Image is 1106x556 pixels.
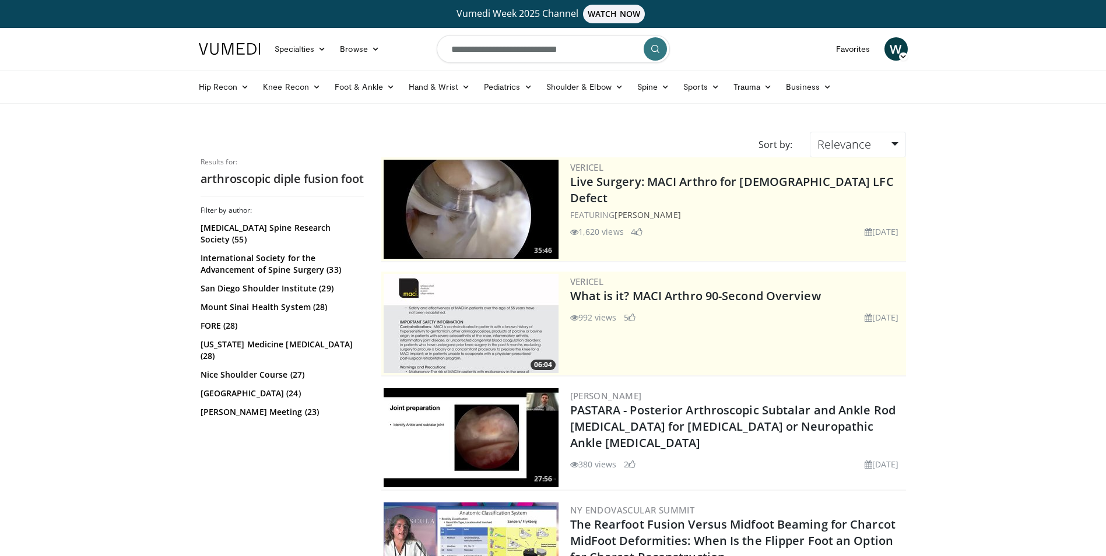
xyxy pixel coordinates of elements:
a: Business [779,75,838,98]
a: Mount Sinai Health System (28) [201,301,361,313]
li: [DATE] [865,311,899,323]
a: International Society for the Advancement of Spine Surgery (33) [201,252,361,276]
a: San Diego Shoulder Institute (29) [201,283,361,294]
li: 992 views [570,311,617,323]
a: Pediatrics [477,75,539,98]
a: What is it? MACI Arthro 90-Second Overview [570,288,821,304]
div: FEATURING [570,209,904,221]
a: 27:56 [384,388,559,487]
span: 27:56 [531,474,556,484]
a: Vumedi Week 2025 ChannelWATCH NOW [201,5,906,23]
a: [PERSON_NAME] Meeting (23) [201,406,361,418]
h2: arthroscopic diple fusion foot [201,171,364,186]
a: Knee Recon [256,75,328,98]
a: Specialties [268,37,333,61]
a: [PERSON_NAME] [615,209,680,220]
a: NY Endovascular Summit [570,504,695,516]
a: Shoulder & Elbow [539,75,630,98]
a: [MEDICAL_DATA] Spine Research Society (55) [201,222,361,245]
li: 4 [631,226,642,238]
div: Sort by: [750,132,801,157]
a: 06:04 [384,274,559,373]
a: Hand & Wrist [402,75,477,98]
a: Live Surgery: MACI Arthro for [DEMOGRAPHIC_DATA] LFC Defect [570,174,894,206]
a: Relevance [810,132,905,157]
a: 35:46 [384,160,559,259]
img: aa6cc8ed-3dbf-4b6a-8d82-4a06f68b6688.300x170_q85_crop-smart_upscale.jpg [384,274,559,373]
a: [GEOGRAPHIC_DATA] (24) [201,388,361,399]
img: eb023345-1e2d-4374-a840-ddbc99f8c97c.300x170_q85_crop-smart_upscale.jpg [384,160,559,259]
a: Vericel [570,161,604,173]
li: 1,620 views [570,226,624,238]
a: FORE (28) [201,320,361,332]
p: Results for: [201,157,364,167]
li: 5 [624,311,635,323]
h3: Filter by author: [201,206,364,215]
span: 06:04 [531,360,556,370]
a: Vericel [570,276,604,287]
a: Spine [630,75,676,98]
li: [DATE] [865,458,899,470]
a: Foot & Ankle [328,75,402,98]
li: 380 views [570,458,617,470]
span: 35:46 [531,245,556,256]
a: PASTARA - Posterior Arthroscopic Subtalar and Ankle Rod [MEDICAL_DATA] for [MEDICAL_DATA] or Neur... [570,402,896,451]
a: Trauma [726,75,780,98]
img: 96e9603a-ae17-4ec1-b4d8-ea1df7a30e1b.300x170_q85_crop-smart_upscale.jpg [384,388,559,487]
a: Browse [333,37,387,61]
a: [PERSON_NAME] [570,390,642,402]
img: VuMedi Logo [199,43,261,55]
a: Sports [676,75,726,98]
a: W [884,37,908,61]
a: Favorites [829,37,877,61]
span: WATCH NOW [583,5,645,23]
a: [US_STATE] Medicine [MEDICAL_DATA] (28) [201,339,361,362]
a: Nice Shoulder Course (27) [201,369,361,381]
a: Hip Recon [192,75,257,98]
input: Search topics, interventions [437,35,670,63]
li: 2 [624,458,635,470]
span: Relevance [817,136,871,152]
li: [DATE] [865,226,899,238]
